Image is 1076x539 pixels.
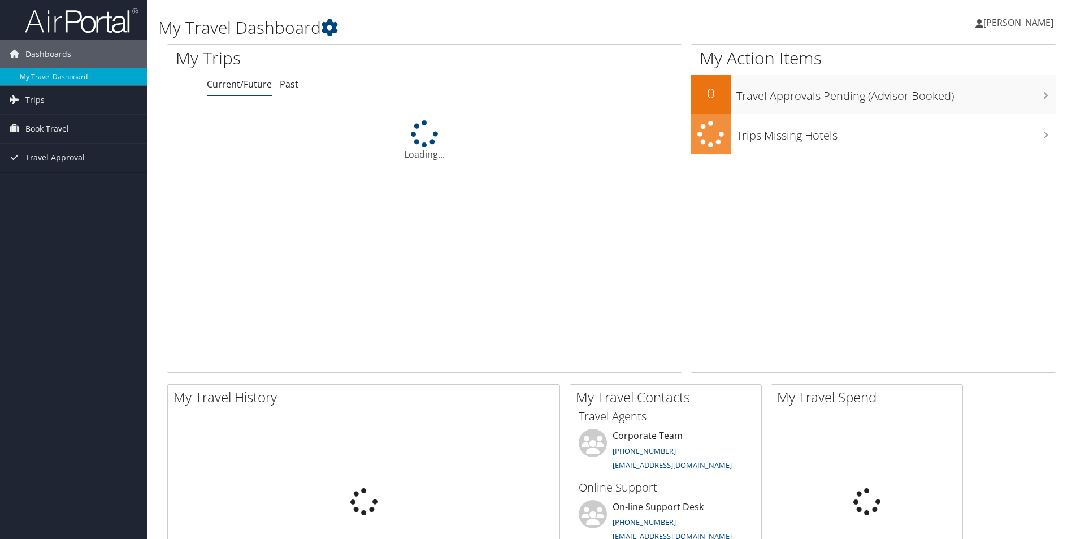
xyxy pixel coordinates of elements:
[613,460,732,470] a: [EMAIL_ADDRESS][DOMAIN_NAME]
[691,114,1056,154] a: Trips Missing Hotels
[736,122,1056,144] h3: Trips Missing Hotels
[25,115,69,143] span: Book Travel
[25,40,71,68] span: Dashboards
[576,388,761,407] h2: My Travel Contacts
[173,388,559,407] h2: My Travel History
[25,144,85,172] span: Travel Approval
[176,46,459,70] h1: My Trips
[613,446,676,456] a: [PHONE_NUMBER]
[691,75,1056,114] a: 0Travel Approvals Pending (Advisor Booked)
[983,16,1053,29] span: [PERSON_NAME]
[736,82,1056,104] h3: Travel Approvals Pending (Advisor Booked)
[613,517,676,527] a: [PHONE_NUMBER]
[975,6,1065,40] a: [PERSON_NAME]
[579,408,753,424] h3: Travel Agents
[777,388,962,407] h2: My Travel Spend
[280,78,298,90] a: Past
[25,7,138,34] img: airportal-logo.png
[207,78,272,90] a: Current/Future
[691,46,1056,70] h1: My Action Items
[25,86,45,114] span: Trips
[573,429,758,475] li: Corporate Team
[691,84,731,103] h2: 0
[579,480,753,495] h3: Online Support
[158,16,762,40] h1: My Travel Dashboard
[167,120,682,161] div: Loading...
